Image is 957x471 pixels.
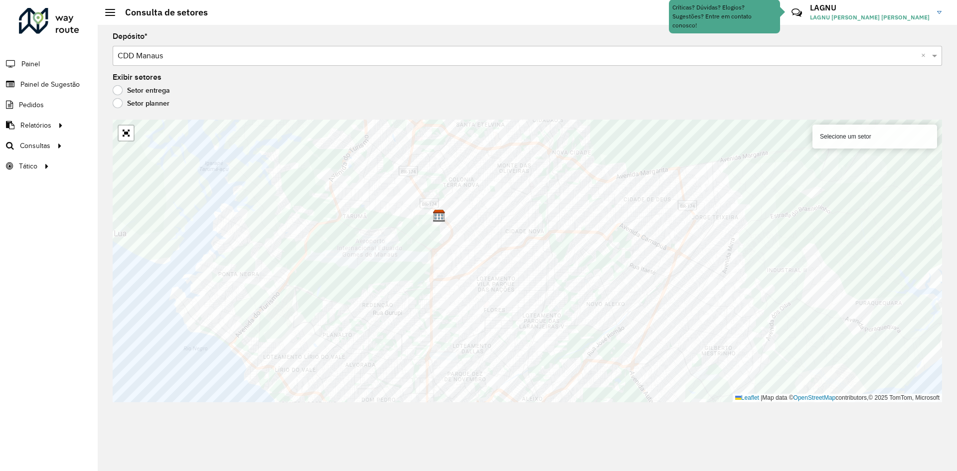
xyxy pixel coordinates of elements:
[761,394,762,401] span: |
[786,2,807,23] a: Contato Rápido
[20,120,51,131] span: Relatórios
[810,3,930,12] h3: LAGNU
[794,394,836,401] a: OpenStreetMap
[21,59,40,69] span: Painel
[113,71,161,83] label: Exibir setores
[119,126,134,141] a: Abrir mapa em tela cheia
[113,85,170,95] label: Setor entrega
[113,98,169,108] label: Setor planner
[19,100,44,110] span: Pedidos
[921,50,930,62] span: Clear all
[810,13,930,22] span: LAGNU [PERSON_NAME] [PERSON_NAME]
[113,30,148,42] label: Depósito
[20,141,50,151] span: Consultas
[20,79,80,90] span: Painel de Sugestão
[19,161,37,171] span: Tático
[115,7,208,18] h2: Consulta de setores
[812,125,937,149] div: Selecione um setor
[733,394,942,402] div: Map data © contributors,© 2025 TomTom, Microsoft
[735,394,759,401] a: Leaflet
